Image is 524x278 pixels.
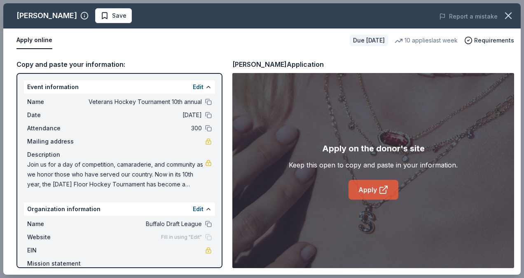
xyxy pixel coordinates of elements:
span: Save [112,11,126,21]
div: [PERSON_NAME] Application [232,59,324,70]
span: Attendance [27,123,82,133]
span: Date [27,110,82,120]
div: Mission statement [27,259,212,269]
div: Copy and paste your information: [16,59,222,70]
span: Requirements [474,35,514,45]
span: Buffalo Draft League [82,219,202,229]
span: Name [27,97,82,107]
span: Veterans Hockey Tournament 10th annual [82,97,202,107]
span: EIN [27,245,82,255]
span: Join us for a day of competition, camaraderie, and community as we honor those who have served ou... [27,160,205,189]
button: Edit [193,204,204,214]
div: 10 applies last week [395,35,458,45]
div: Due [DATE] [350,35,388,46]
div: Description [27,150,212,160]
button: Report a mistake [439,12,498,21]
span: 300 [82,123,202,133]
div: Event information [24,80,215,94]
span: [DATE] [82,110,202,120]
span: Website [27,232,82,242]
div: [PERSON_NAME] [16,9,77,22]
span: Mailing address [27,137,82,146]
a: Apply [349,180,398,200]
button: Apply online [16,32,52,49]
div: Apply on the donor's site [322,142,425,155]
button: Requirements [464,35,514,45]
div: Organization information [24,203,215,216]
button: Edit [193,82,204,92]
span: Fill in using "Edit" [161,234,202,240]
button: Save [95,8,132,23]
div: Keep this open to copy and paste in your information. [289,160,458,170]
span: Name [27,219,82,229]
